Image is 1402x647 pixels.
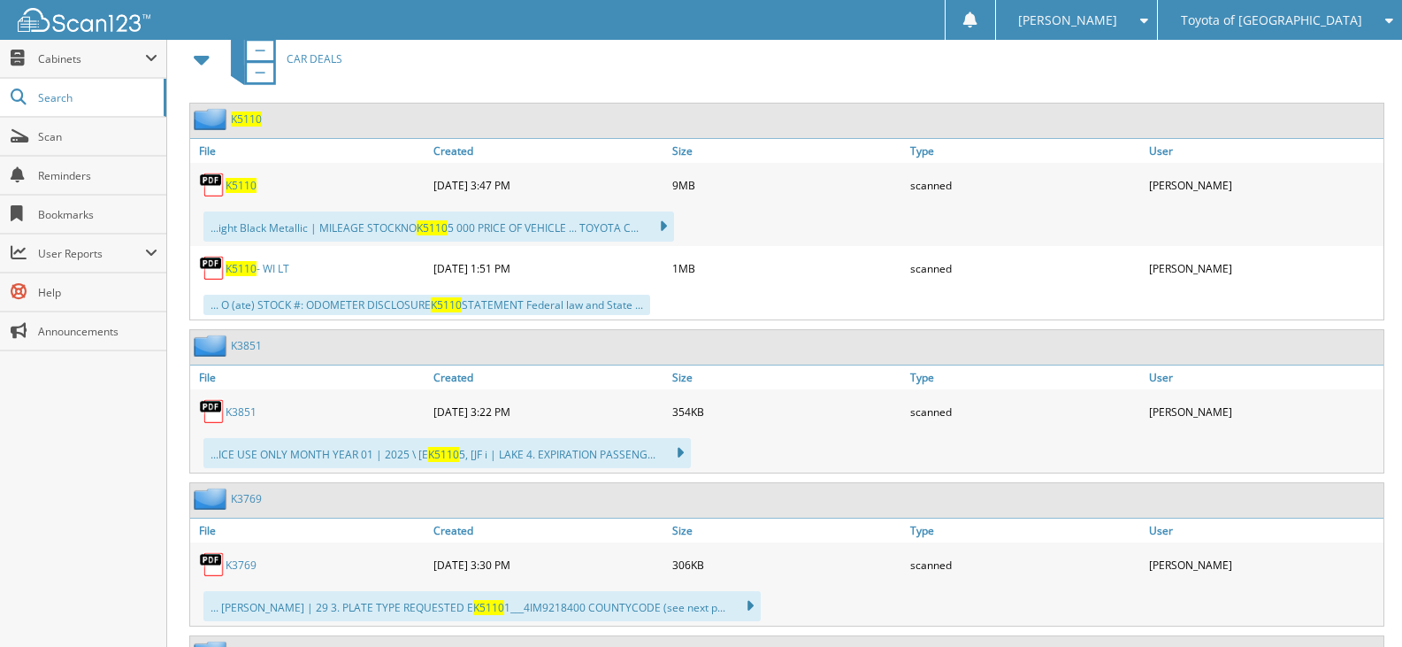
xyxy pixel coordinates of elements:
[190,366,429,389] a: File
[429,519,668,543] a: Created
[38,129,157,144] span: Scan
[417,220,448,235] span: K5110
[203,591,761,621] div: ... [PERSON_NAME] | 29 3. PLATE TYPE REQUESTED E 1___4IM9218400 COUNTYCODE (see next p...
[18,8,150,32] img: scan123-logo-white.svg
[203,438,691,468] div: ...ICE USE ONLY MONTH YEAR 01 | 2025 \ [E 5, [JF i | LAKE 4. EXPIRATION PASSENG...
[429,167,668,203] div: [DATE] 3:47 PM
[38,207,157,222] span: Bookmarks
[194,488,231,510] img: folder2.png
[226,558,257,573] a: K3769
[226,261,257,276] span: K5110
[231,491,262,506] a: K3769
[1145,519,1383,543] a: User
[1314,562,1402,647] iframe: Chat Widget
[203,212,674,242] div: ...ight Black Metallic | MILEAGE STOCKNO 5 000 PRICE OF VEHICLE ... TOYOTA C...
[194,108,231,130] img: folder2.png
[199,398,226,425] img: PDF.png
[429,366,668,389] a: Created
[190,519,429,543] a: File
[1145,547,1383,582] div: [PERSON_NAME]
[1145,366,1383,389] a: User
[231,338,262,353] a: K3851
[231,112,262,127] a: K5110
[668,250,907,286] div: 1MB
[226,404,257,420] a: K3851
[1145,139,1383,163] a: User
[429,394,668,429] div: [DATE] 3:22 PM
[1181,15,1362,26] span: Toyota of [GEOGRAPHIC_DATA]
[38,168,157,183] span: Reminders
[668,519,907,543] a: Size
[226,178,257,193] a: K5110
[287,51,342,66] span: CAR DEALS
[473,600,504,615] span: K5110
[190,139,429,163] a: File
[668,366,907,389] a: Size
[38,285,157,300] span: Help
[668,547,907,582] div: 306KB
[428,447,459,462] span: K5110
[1145,394,1383,429] div: [PERSON_NAME]
[429,250,668,286] div: [DATE] 1:51 PM
[1145,167,1383,203] div: [PERSON_NAME]
[220,24,342,94] a: CAR DEALS
[38,90,155,105] span: Search
[199,255,226,281] img: PDF.png
[906,366,1145,389] a: Type
[1018,15,1117,26] span: [PERSON_NAME]
[431,297,462,312] span: K5110
[668,139,907,163] a: Size
[199,551,226,578] img: PDF.png
[38,246,145,261] span: User Reports
[1145,250,1383,286] div: [PERSON_NAME]
[668,394,907,429] div: 354KB
[38,51,145,66] span: Cabinets
[203,295,650,315] div: ... O (ate) STOCK #: ODOMETER DISCLOSURE STATEMENT Federal law and State ...
[194,335,231,357] img: folder2.png
[906,394,1145,429] div: scanned
[668,167,907,203] div: 9MB
[429,139,668,163] a: Created
[429,547,668,582] div: [DATE] 3:30 PM
[906,250,1145,286] div: scanned
[906,139,1145,163] a: Type
[38,324,157,339] span: Announcements
[199,172,226,198] img: PDF.png
[906,547,1145,582] div: scanned
[906,167,1145,203] div: scanned
[226,261,289,276] a: K5110- WI LT
[906,519,1145,543] a: Type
